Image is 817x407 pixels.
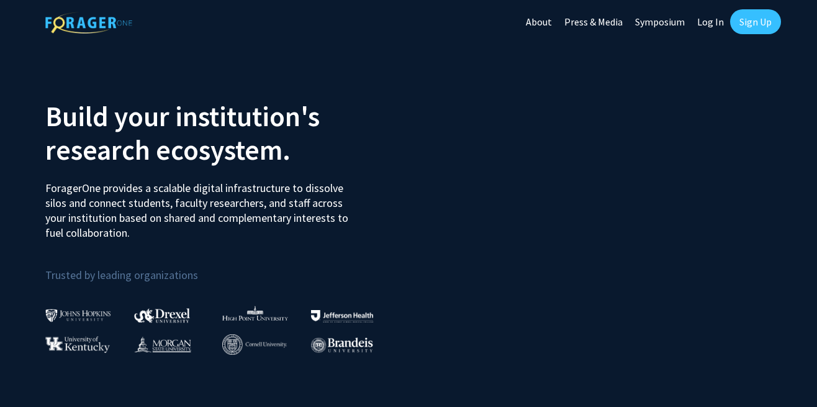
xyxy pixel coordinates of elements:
img: Thomas Jefferson University [311,310,373,322]
img: Drexel University [134,308,190,322]
img: Brandeis University [311,337,373,353]
img: University of Kentucky [45,336,110,353]
p: Trusted by leading organizations [45,250,399,285]
img: High Point University [222,306,288,321]
h2: Build your institution's research ecosystem. [45,99,399,167]
p: ForagerOne provides a scalable digital infrastructure to dissolve silos and connect students, fac... [45,171,357,240]
a: Sign Up [730,9,781,34]
img: Johns Hopkins University [45,309,111,322]
img: ForagerOne Logo [45,12,132,34]
img: Morgan State University [134,336,191,352]
img: Cornell University [222,334,287,355]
